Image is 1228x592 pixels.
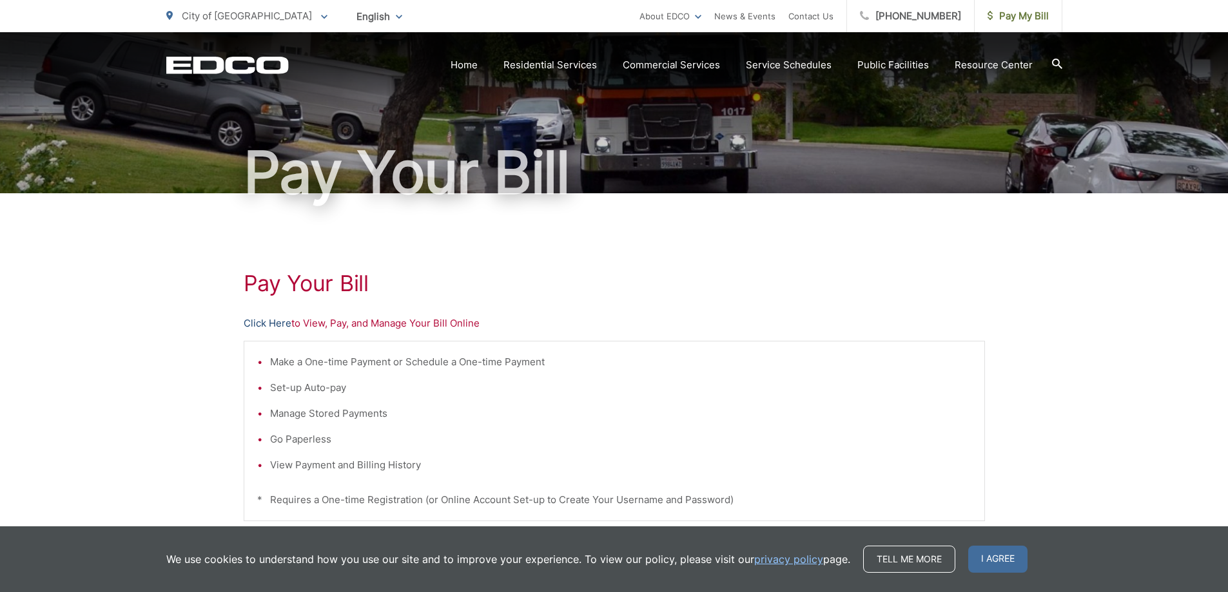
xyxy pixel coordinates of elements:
li: Manage Stored Payments [270,406,971,421]
li: Make a One-time Payment or Schedule a One-time Payment [270,354,971,370]
p: * Requires a One-time Registration (or Online Account Set-up to Create Your Username and Password) [257,492,971,508]
span: I agree [968,546,1028,573]
a: Contact Us [788,8,833,24]
li: Set-up Auto-pay [270,380,971,396]
a: Commercial Services [623,57,720,73]
span: Pay My Bill [988,8,1049,24]
p: to View, Pay, and Manage Your Bill Online [244,316,985,331]
h1: Pay Your Bill [244,271,985,296]
a: Home [451,57,478,73]
li: View Payment and Billing History [270,457,971,473]
p: We use cookies to understand how you use our site and to improve your experience. To view our pol... [166,551,850,567]
a: EDCD logo. Return to the homepage. [166,56,289,74]
a: About EDCO [639,8,701,24]
h1: Pay Your Bill [166,140,1062,205]
a: Click Here [244,316,291,331]
a: privacy policy [754,551,823,567]
a: Public Facilities [857,57,929,73]
span: English [347,5,412,28]
a: Residential Services [503,57,597,73]
span: City of [GEOGRAPHIC_DATA] [182,10,312,22]
a: Resource Center [955,57,1033,73]
li: Go Paperless [270,432,971,447]
a: Tell me more [863,546,955,573]
a: Service Schedules [746,57,832,73]
a: News & Events [714,8,775,24]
